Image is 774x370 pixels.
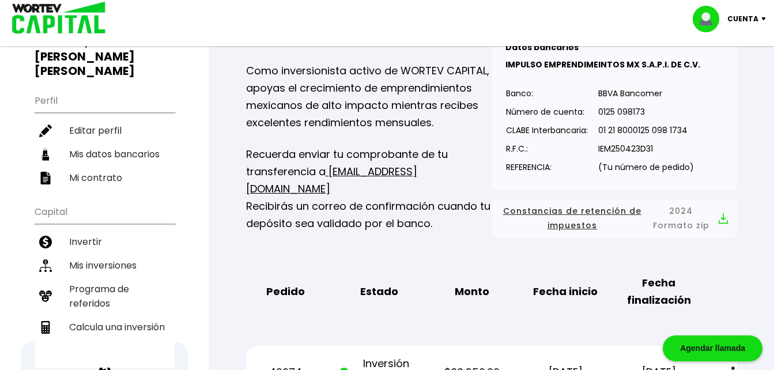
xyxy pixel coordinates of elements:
b: Fecha finalización [620,274,698,309]
img: contrato-icon.f2db500c.svg [39,172,52,184]
p: R.F.C.: [506,140,588,157]
p: IEM250423D31 [598,140,694,157]
b: Estado [360,283,398,300]
p: CLABE Interbancaria: [506,122,588,139]
p: Banco: [506,85,588,102]
p: 01 21 8000125 098 1734 [598,122,694,139]
img: icon-down [758,17,774,21]
p: Como inversionista activo de WORTEV CAPITAL, apoyas el crecimiento de emprendimientos mexicanos d... [246,62,492,131]
p: (Tu número de pedido) [598,158,694,176]
p: Recuerda enviar tu comprobante de tu transferencia a Recibirás un correo de confirmación cuando t... [246,146,492,232]
b: Monto [455,283,489,300]
img: profile-image [693,6,727,32]
a: Mis inversiones [35,254,175,277]
a: Invertir [35,230,175,254]
h2: Mis inversiones [246,25,492,48]
a: Editar perfil [35,119,175,142]
img: editar-icon.952d3147.svg [39,124,52,137]
b: Fecha inicio [533,283,598,300]
img: invertir-icon.b3b967d7.svg [39,236,52,248]
b: Datos bancarios [505,41,579,53]
a: Calcula una inversión [35,315,175,339]
ul: Capital [35,199,175,368]
a: [EMAIL_ADDRESS][DOMAIN_NAME] [246,164,417,196]
b: IMPULSO EMPRENDIMEINTOS MX S.A.P.I. DE C.V. [505,59,700,70]
b: [PERSON_NAME] [PERSON_NAME] [35,48,135,79]
b: Pedido [266,283,305,300]
img: recomiendanos-icon.9b8e9327.svg [39,290,52,303]
span: Constancias de retención de impuestos [501,204,644,233]
p: 0125 098173 [598,103,694,120]
p: Número de cuenta: [506,103,588,120]
img: calculadora-icon.17d418c4.svg [39,321,52,334]
div: Agendar llamada [663,335,762,361]
p: REFERENCIA: [506,158,588,176]
h3: Buen día, [35,35,175,78]
img: inversiones-icon.6695dc30.svg [39,259,52,272]
button: Constancias de retención de impuestos2024 Formato zip [501,204,728,233]
a: Mi contrato [35,166,175,190]
a: Programa de referidos [35,277,175,315]
p: Cuenta [727,10,758,28]
ul: Perfil [35,88,175,190]
p: BBVA Bancomer [598,85,694,102]
a: Mis datos bancarios [35,142,175,166]
img: datos-icon.10cf9172.svg [39,148,52,161]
